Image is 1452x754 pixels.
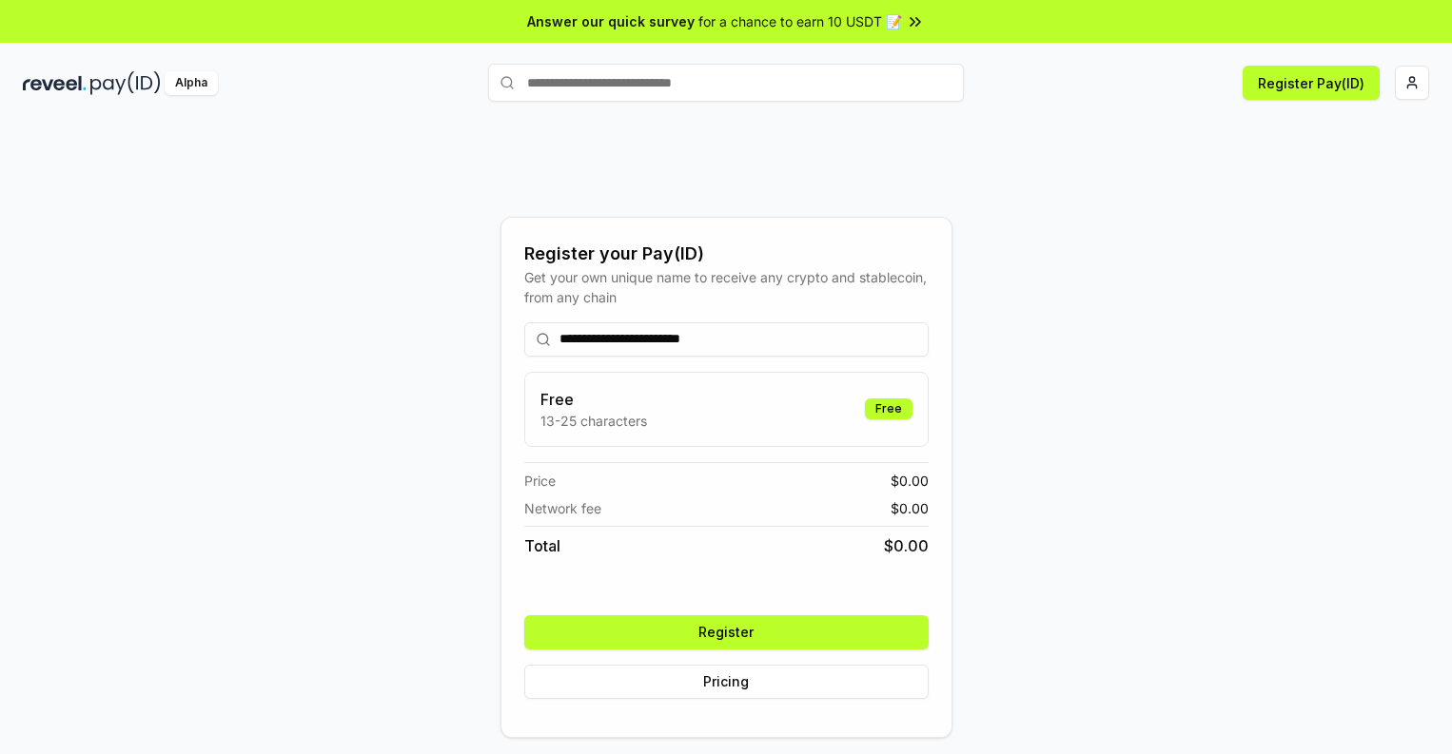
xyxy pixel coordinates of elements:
[527,11,695,31] span: Answer our quick survey
[1243,66,1380,100] button: Register Pay(ID)
[698,11,902,31] span: for a chance to earn 10 USDT 📝
[90,71,161,95] img: pay_id
[884,534,929,557] span: $ 0.00
[891,498,929,518] span: $ 0.00
[891,471,929,491] span: $ 0.00
[865,398,912,419] div: Free
[524,267,929,307] div: Get your own unique name to receive any crypto and stablecoin, from any chain
[524,665,929,699] button: Pricing
[524,534,560,557] span: Total
[524,498,601,518] span: Network fee
[540,411,647,431] p: 13-25 characters
[524,615,929,649] button: Register
[23,71,87,95] img: reveel_dark
[524,471,556,491] span: Price
[540,388,647,411] h3: Free
[524,241,929,267] div: Register your Pay(ID)
[165,71,218,95] div: Alpha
